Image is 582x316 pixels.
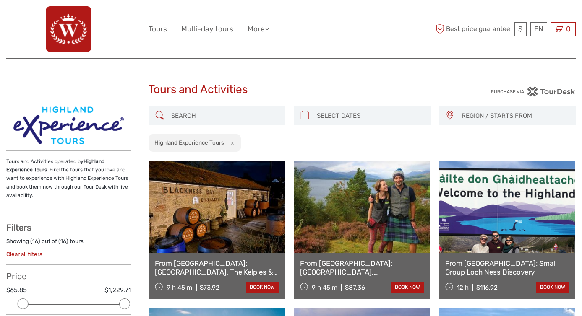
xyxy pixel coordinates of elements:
img: 266-14_logo_thumbnail.png [13,106,124,144]
label: $1,229.71 [104,286,131,295]
a: Tours [149,23,167,35]
h2: Highland Experience Tours [154,139,224,146]
div: Showing ( ) out of ( ) tours [6,237,131,250]
strong: Filters [6,223,31,233]
a: From [GEOGRAPHIC_DATA]: [GEOGRAPHIC_DATA], The Kelpies & a Distillery [155,259,279,276]
div: EN [530,22,547,36]
a: Clear all filters [6,251,42,257]
a: book now [536,282,569,293]
label: 16 [32,237,38,245]
span: $ [518,25,523,33]
button: REGION / STARTS FROM [458,109,572,123]
h1: Tours and Activities [149,83,433,96]
div: $73.92 [200,284,219,291]
label: $65.85 [6,286,27,295]
a: book now [391,282,424,293]
label: 16 [60,237,66,245]
img: PurchaseViaTourDesk.png [491,86,576,97]
input: SELECT DATES [313,109,426,123]
button: x [225,138,237,147]
span: 9 h 45 m [167,284,192,291]
strong: Highland Experience Tours [6,158,104,173]
span: 12 h [457,284,469,291]
a: More [248,23,269,35]
span: 0 [565,25,572,33]
div: $116.92 [476,284,498,291]
h3: Price [6,271,131,281]
a: From [GEOGRAPHIC_DATA]: [GEOGRAPHIC_DATA], [GEOGRAPHIC_DATA] & Whisky [300,259,424,276]
span: 9 h 45 m [312,284,337,291]
a: Multi-day tours [181,23,233,35]
p: Tours and Activities operated by . Find the tours that you love and want to experience with Highl... [6,157,131,200]
a: book now [246,282,279,293]
a: From [GEOGRAPHIC_DATA]: Small Group Loch Ness Discovery [445,259,569,276]
div: $87.36 [345,284,365,291]
input: SEARCH [168,109,281,123]
span: Best price guarantee [433,22,512,36]
img: 742-83ef3242-0fcf-4e4b-9c00-44b4ddc54f43_logo_big.png [46,6,91,52]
